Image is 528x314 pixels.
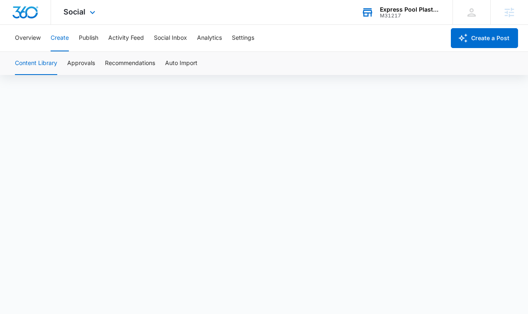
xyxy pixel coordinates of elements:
[79,25,98,51] button: Publish
[15,52,57,75] button: Content Library
[105,52,155,75] button: Recommendations
[197,25,222,51] button: Analytics
[108,25,144,51] button: Activity Feed
[63,7,85,16] span: Social
[51,25,69,51] button: Create
[380,13,440,19] div: account id
[67,52,95,75] button: Approvals
[380,6,440,13] div: account name
[154,25,187,51] button: Social Inbox
[15,25,41,51] button: Overview
[232,25,254,51] button: Settings
[451,28,518,48] button: Create a Post
[165,52,197,75] button: Auto Import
